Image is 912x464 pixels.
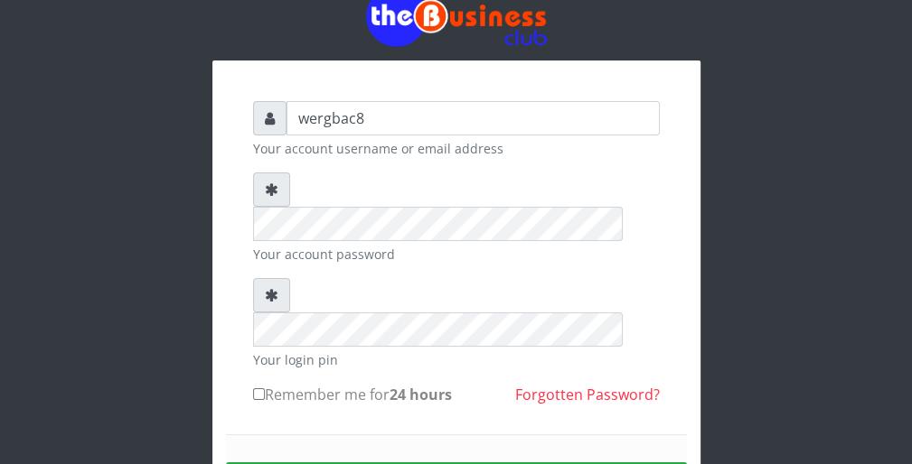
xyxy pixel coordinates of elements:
label: Remember me for [253,384,452,405]
a: Forgotten Password? [515,385,660,404]
small: Your account password [253,245,660,264]
b: 24 hours [390,385,452,404]
small: Your login pin [253,350,660,369]
input: Remember me for24 hours [253,388,265,400]
input: Username or email address [287,101,660,135]
small: Your account username or email address [253,139,660,158]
